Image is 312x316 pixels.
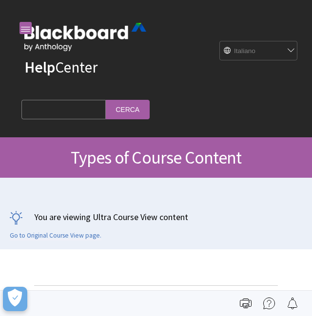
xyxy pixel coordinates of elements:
img: More help [263,297,275,309]
strong: Help [24,57,55,77]
select: Site Language Selector [220,41,288,61]
button: Apri preferenze [3,287,27,311]
img: Blackboard by Anthology [24,23,146,51]
a: Go to Original Course View page. [10,231,101,240]
input: Cerca [106,100,150,119]
img: Print [240,297,252,309]
img: Follow this page [287,297,298,309]
p: You are viewing Ultra Course View content [10,211,302,223]
span: Types of Course Content [71,147,242,168]
a: HelpCenter [24,57,97,77]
